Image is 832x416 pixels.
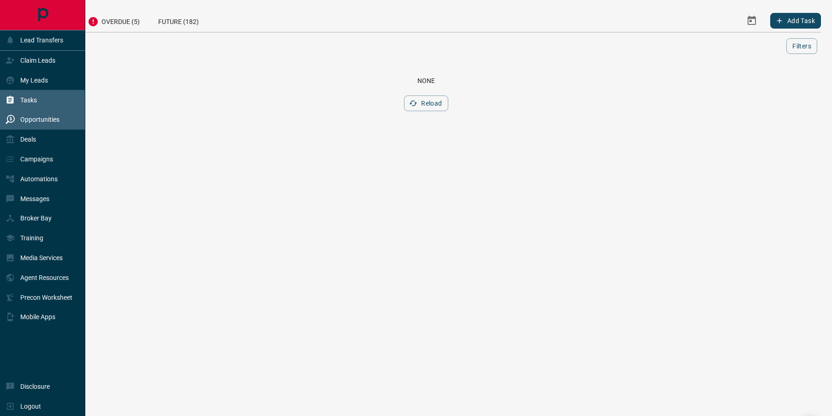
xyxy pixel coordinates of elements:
div: Overdue (5) [78,9,149,32]
button: Reload [404,95,448,111]
div: None [42,77,810,84]
button: Select Date Range [741,10,763,32]
button: Add Task [770,13,821,29]
button: Filters [786,38,817,54]
div: Future (182) [149,9,208,32]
